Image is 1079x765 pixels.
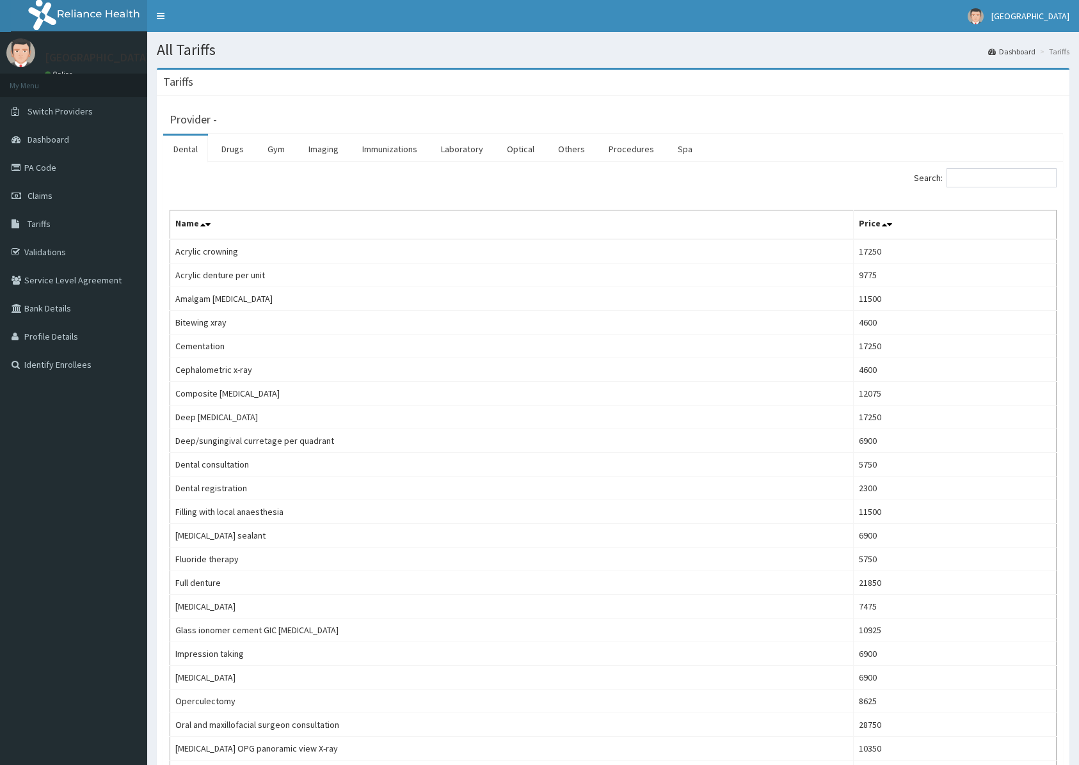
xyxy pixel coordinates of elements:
td: 7475 [854,595,1057,619]
td: Acrylic crowning [170,239,854,264]
td: [MEDICAL_DATA] [170,595,854,619]
li: Tariffs [1037,46,1069,57]
td: 2300 [854,477,1057,500]
td: Cephalometric x-ray [170,358,854,382]
a: Optical [497,136,545,162]
h3: Provider - [170,114,217,125]
a: Procedures [598,136,664,162]
img: User Image [6,38,35,67]
td: 17250 [854,239,1057,264]
td: 10925 [854,619,1057,642]
td: Acrylic denture per unit [170,264,854,287]
td: [MEDICAL_DATA] sealant [170,524,854,548]
a: Dental [163,136,208,162]
td: [MEDICAL_DATA] OPG panoramic view X-ray [170,737,854,761]
a: Gym [257,136,295,162]
td: 5750 [854,548,1057,571]
td: 12075 [854,382,1057,406]
td: Cementation [170,335,854,358]
td: 11500 [854,500,1057,524]
img: User Image [968,8,984,24]
td: Filling with local anaesthesia [170,500,854,524]
td: 5750 [854,453,1057,477]
td: Deep/sungingival curretage per quadrant [170,429,854,453]
th: Name [170,210,854,240]
td: [MEDICAL_DATA] [170,666,854,690]
td: Impression taking [170,642,854,666]
td: Composite [MEDICAL_DATA] [170,382,854,406]
label: Search: [914,168,1057,187]
td: 4600 [854,358,1057,382]
span: Claims [28,190,52,201]
td: 17250 [854,335,1057,358]
span: Dashboard [28,134,69,145]
a: Laboratory [431,136,493,162]
h1: All Tariffs [157,42,1069,58]
td: 11500 [854,287,1057,311]
td: Dental consultation [170,453,854,477]
a: Online [45,70,76,79]
td: 6900 [854,524,1057,548]
td: 6900 [854,642,1057,666]
td: Glass ionomer cement GIC [MEDICAL_DATA] [170,619,854,642]
td: 6900 [854,666,1057,690]
a: Dashboard [988,46,1035,57]
span: [GEOGRAPHIC_DATA] [991,10,1069,22]
a: Drugs [211,136,254,162]
td: Operculectomy [170,690,854,713]
a: Others [548,136,595,162]
span: Switch Providers [28,106,93,117]
input: Search: [947,168,1057,187]
th: Price [854,210,1057,240]
a: Spa [667,136,703,162]
td: 8625 [854,690,1057,713]
td: 9775 [854,264,1057,287]
td: 28750 [854,713,1057,737]
td: 21850 [854,571,1057,595]
td: Bitewing xray [170,311,854,335]
td: 17250 [854,406,1057,429]
td: Oral and maxillofacial surgeon consultation [170,713,854,737]
a: Imaging [298,136,349,162]
td: Fluoride therapy [170,548,854,571]
a: Immunizations [352,136,428,162]
h3: Tariffs [163,76,193,88]
td: Full denture [170,571,854,595]
td: 6900 [854,429,1057,453]
td: Deep [MEDICAL_DATA] [170,406,854,429]
td: 4600 [854,311,1057,335]
td: Dental registration [170,477,854,500]
td: Amalgam [MEDICAL_DATA] [170,287,854,311]
p: [GEOGRAPHIC_DATA] [45,52,150,63]
span: Tariffs [28,218,51,230]
td: 10350 [854,737,1057,761]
